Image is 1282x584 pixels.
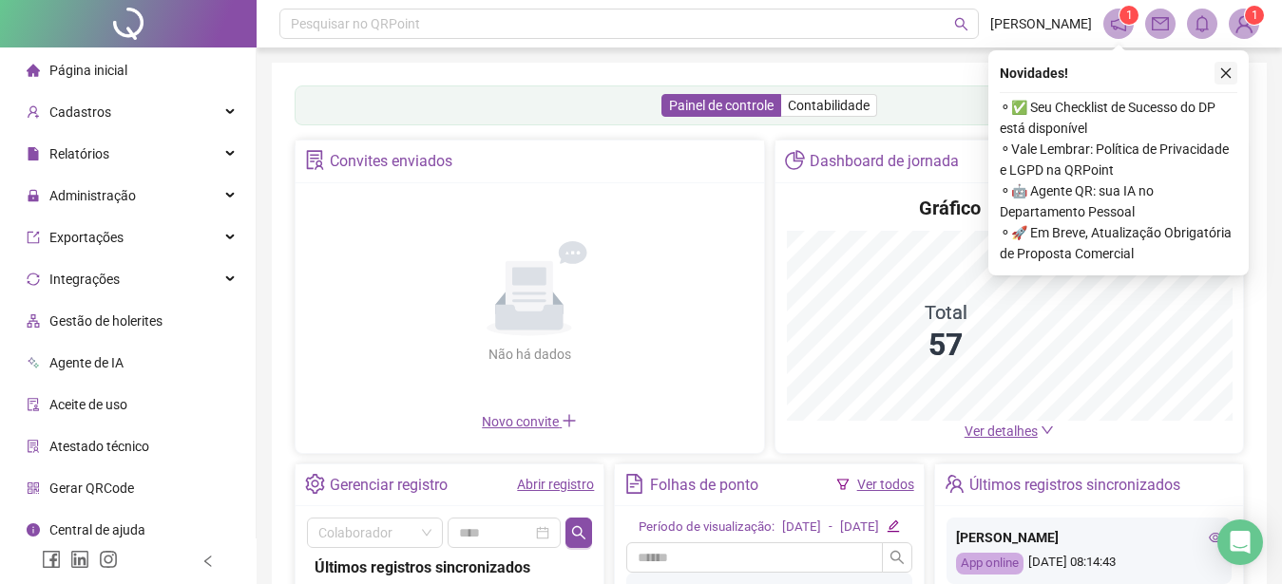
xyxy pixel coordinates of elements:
span: Cadastros [49,104,111,120]
span: ⚬ ✅ Seu Checklist de Sucesso do DP está disponível [1000,97,1237,139]
span: file-text [624,474,644,494]
div: Período de visualização: [639,518,775,537]
span: Exportações [49,230,124,245]
span: sync [27,273,40,286]
span: Gerar QRCode [49,480,134,496]
span: bell [1194,15,1211,32]
span: ⚬ 🚀 Em Breve, Atualização Obrigatória de Proposta Comercial [1000,222,1237,264]
div: [DATE] 08:14:43 [956,553,1222,575]
span: ⚬ Vale Lembrar: Política de Privacidade e LGPD na QRPoint [1000,139,1237,180]
span: search [890,550,905,565]
div: Dashboard de jornada [810,145,959,178]
div: [PERSON_NAME] [956,527,1222,548]
span: home [27,64,40,77]
span: audit [27,398,40,411]
span: mail [1152,15,1169,32]
span: Integrações [49,272,120,287]
span: 1 [1126,9,1133,22]
a: Ver todos [857,477,914,492]
span: Novidades ! [1000,63,1068,84]
div: Convites enviados [330,145,452,178]
span: 1 [1252,9,1258,22]
span: Painel de controle [669,98,774,113]
span: Gestão de holerites [49,313,163,329]
span: search [571,525,586,540]
span: export [27,231,40,244]
span: user-add [27,105,40,119]
h4: Gráfico [919,195,981,221]
a: Ver detalhes down [965,424,1054,439]
sup: 1 [1119,6,1138,25]
span: Central de ajuda [49,522,145,537]
img: 88857 [1230,9,1258,38]
span: team [945,474,965,494]
a: Abrir registro [517,477,594,492]
span: Aceite de uso [49,397,127,412]
sup: Atualize o seu contato no menu Meus Dados [1245,6,1264,25]
span: search [954,17,968,31]
span: down [1041,424,1054,437]
span: Contabilidade [788,98,870,113]
span: left [201,555,215,568]
div: Não há dados [442,344,617,365]
span: info-circle [27,523,40,537]
div: [DATE] [840,518,879,537]
div: Open Intercom Messenger [1217,519,1263,565]
span: [PERSON_NAME] [990,13,1092,34]
span: Agente de IA [49,355,124,370]
span: pie-chart [785,150,805,170]
span: notification [1110,15,1127,32]
span: file [27,147,40,160]
span: linkedin [70,550,89,569]
div: - [829,518,832,537]
div: Gerenciar registro [330,469,448,501]
span: Página inicial [49,63,127,78]
span: apartment [27,314,40,328]
span: setting [305,474,325,494]
span: Relatórios [49,146,109,161]
span: solution [27,440,40,453]
span: instagram [99,550,118,569]
span: plus [562,413,577,428]
span: facebook [42,550,61,569]
span: filter [836,478,850,491]
div: Últimos registros sincronizados [969,469,1180,501]
span: Administração [49,188,136,203]
span: solution [305,150,325,170]
span: edit [887,519,899,532]
div: Folhas de ponto [650,469,758,501]
span: ⚬ 🤖 Agente QR: sua IA no Departamento Pessoal [1000,180,1237,222]
span: lock [27,189,40,202]
span: Atestado técnico [49,439,149,454]
span: Novo convite [482,414,577,429]
div: App online [956,553,1024,575]
span: qrcode [27,481,40,495]
span: Ver detalhes [965,424,1038,439]
span: close [1219,66,1233,80]
div: Últimos registros sincronizados [315,556,584,579]
span: eye [1209,531,1222,544]
div: [DATE] [782,518,821,537]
